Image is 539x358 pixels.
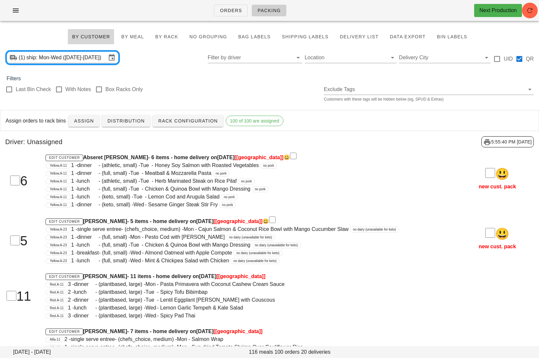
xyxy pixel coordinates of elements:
span: [DATE] [199,273,217,279]
span: Wed [130,257,142,265]
span: 😃 [262,218,276,224]
label: Assign orders to rack bins [6,117,66,125]
span: By Meal [121,34,144,39]
span: Yellow.A-11 [50,187,67,192]
span: Mon [145,280,157,288]
span: Yellow.A-11 [50,171,67,176]
span: Mon [183,225,195,233]
p: new cust. pack [456,165,539,191]
span: Tue [130,169,142,177]
button: Bin Labels [433,29,472,45]
h4: [PERSON_NAME] - 11 items - home delivery on [46,273,448,280]
span: Wed [145,304,157,312]
span: Bag Labels [238,34,271,39]
button: No grouping [185,29,231,45]
span: lunch [77,241,99,249]
span: Tue [140,161,152,169]
div: Delivery City [399,52,491,63]
span: Edit Customer [49,330,80,333]
div: Location [305,52,396,63]
span: Alfa-11 [50,337,60,342]
span: 1 - - (full, small) - - Chicken & Quinoa Bowl with Mango Dressing [71,242,250,248]
button: By Customer [67,29,114,45]
span: Tue [130,241,142,249]
span: [[GEOGRAPHIC_DATA]] [217,273,265,279]
span: dinner [74,280,95,288]
div: 5:55:40 PM [DATE] [481,136,534,147]
span: Data Export [389,34,426,39]
span: Wed [145,312,157,320]
label: With Notes [66,86,91,93]
span: breakfast [77,249,99,257]
a: Distribution [102,115,150,127]
button: Assign [68,115,99,127]
span: [DATE] [217,155,235,160]
span: dinner [77,201,99,209]
div: Next Production [479,7,517,14]
span: Yellow.A-23 [50,227,67,232]
span: Red.A-11 [50,282,64,287]
span: 😃 [283,155,297,160]
span: [[GEOGRAPHIC_DATA]] [214,329,262,334]
a: Rack Configuration [153,115,223,127]
span: 1 - - (full, small) - - Pesto Cod with [PERSON_NAME] [71,234,225,240]
span: 1 - - (chefs_choice, medium) - - Sun-dried Tomato Shrimp Over Cauliflower Rice [65,344,303,350]
span: 1 - - (chefs_choice, medium) - - Cajun Salmon & Coconut Rice Bowl with Mango Cucumber Slaw [71,226,349,232]
span: Yellow.A-23 [50,251,67,255]
button: By Meal [117,29,148,45]
button: By Rack [151,29,183,45]
span: Edit Customer [49,220,80,223]
span: No grouping [189,34,227,39]
button: Bag Labels [234,29,275,45]
span: single serve entree [70,335,115,343]
span: 1 - - (full, small) - - Chicken & Quinoa Bowl with Mango Dressing [71,186,250,192]
span: [DATE] [196,329,214,334]
p: new cust. pack [456,225,539,251]
span: 1 - - (keto, small) - - Sesame Ginger Steak Stir Fry [71,202,218,207]
span: 😃 [485,227,510,240]
span: Orders [220,8,242,13]
span: Rack Configuration [158,118,218,123]
span: Yellow.A-23 [50,243,67,248]
span: [[GEOGRAPHIC_DATA]] [214,218,262,224]
label: Last Bin Check [16,86,51,93]
label: QR [526,56,534,62]
span: Yellow.A-11 [50,163,67,168]
label: Box Racks Only [106,86,143,93]
span: 1 - - (full, small) - - Meatball & Mozzarella Pasta [71,170,211,176]
span: By Rack [155,34,178,39]
span: Edit Customer [49,156,80,160]
span: Bin Labels [436,34,467,39]
h4: [PERSON_NAME] - 5 items - home delivery on [46,217,448,225]
span: Yellow.A-23 [50,259,67,263]
span: Wed [130,249,142,257]
span: lunch [74,288,95,296]
span: Mon [177,343,188,351]
span: lunch [77,177,99,185]
span: 2 - - (plantbased, large) - - Spicy Tofu Bibimbap [68,289,207,295]
span: Yellow.A-11 [50,203,67,207]
button: Data Export [385,29,430,45]
span: dinner [74,312,95,320]
a: Edit Customer [46,329,83,335]
label: UID [504,56,513,62]
span: lunch [77,257,99,265]
span: Yellow.A-11 [50,195,67,199]
span: 3 - - (plantbased, large) - - Spicy Pad Thai [68,313,195,318]
span: Mon [177,335,188,343]
span: Red.A-11 [50,290,64,295]
span: 1 - - (full, small) - - Almond Oatmeal with Apple Compote [71,250,232,255]
span: lunch [74,304,95,312]
span: Tue [133,193,145,201]
h4: Abseret [PERSON_NAME] - 6 items - home delivery on [46,153,448,161]
span: Wed [133,201,145,209]
a: Edit Customer [46,273,83,280]
h4: [PERSON_NAME] - 7 items - home delivery on [46,328,448,335]
span: Tue [145,296,157,304]
span: 1 - - (plantbased, large) - - Lemon Garlic Tempeh & Kale Salad [68,305,243,311]
span: Red.A-11 [50,298,64,303]
span: dinner [74,296,95,304]
span: lunch [77,185,99,193]
span: Packing [257,8,281,13]
span: 1 - - (athletic, small) - - Herb Marinated Steak on Rice Pilaf [71,178,237,184]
